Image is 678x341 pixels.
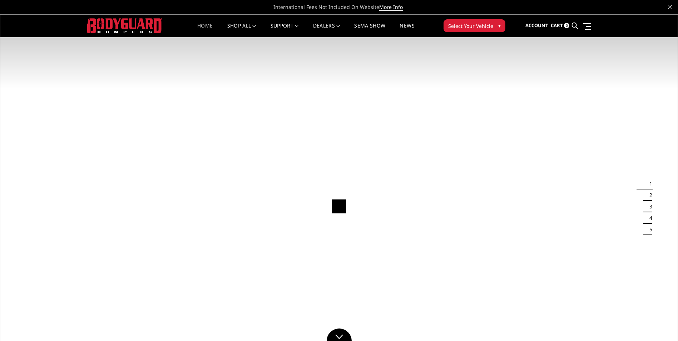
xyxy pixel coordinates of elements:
a: Account [525,16,548,35]
a: News [400,23,414,37]
span: Cart [551,22,563,29]
button: 4 of 5 [645,212,652,224]
a: Home [197,23,213,37]
a: Support [271,23,299,37]
button: 3 of 5 [645,201,652,212]
img: BODYGUARD BUMPERS [87,18,162,33]
a: Click to Down [327,328,352,341]
button: 1 of 5 [645,178,652,189]
span: ▾ [498,22,501,29]
a: More Info [379,4,403,11]
span: Select Your Vehicle [448,22,493,30]
span: 0 [564,23,569,28]
span: Account [525,22,548,29]
button: Select Your Vehicle [444,19,505,32]
a: Cart 0 [551,16,569,35]
a: shop all [227,23,256,37]
button: 2 of 5 [645,189,652,201]
button: 5 of 5 [645,224,652,235]
a: Dealers [313,23,340,37]
a: SEMA Show [354,23,385,37]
